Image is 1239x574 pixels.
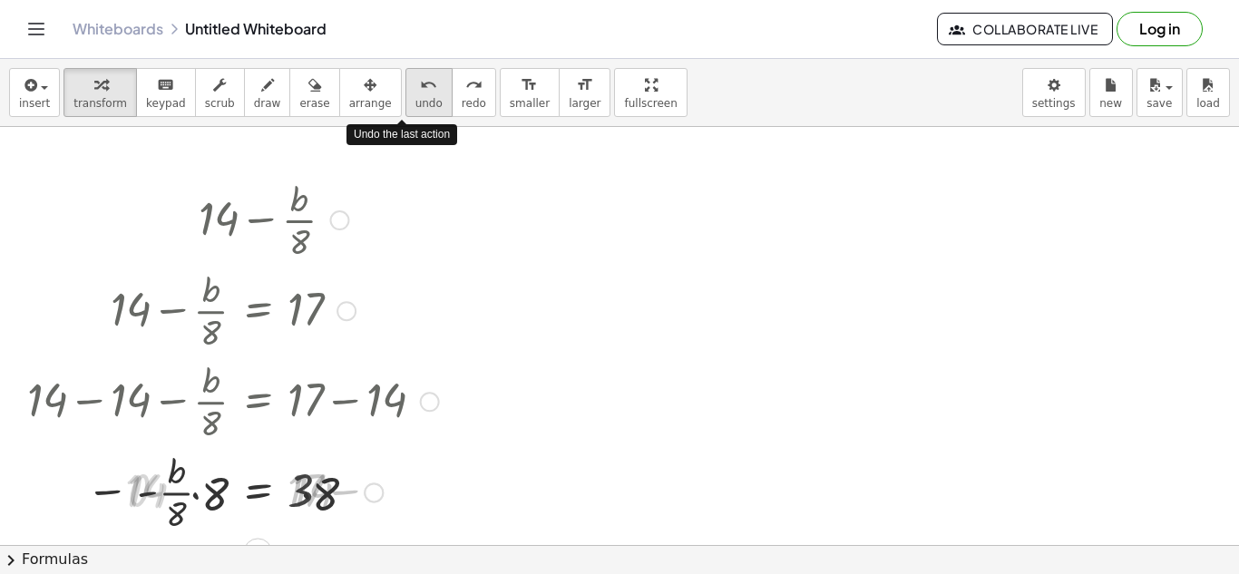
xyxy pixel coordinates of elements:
[299,97,329,110] span: erase
[1117,12,1203,46] button: Log in
[624,97,677,110] span: fullscreen
[952,21,1098,37] span: Collaborate Live
[462,97,486,110] span: redo
[349,97,392,110] span: arrange
[244,68,291,117] button: draw
[510,97,550,110] span: smaller
[1146,97,1172,110] span: save
[254,97,281,110] span: draw
[405,68,453,117] button: undoundo
[19,97,50,110] span: insert
[420,74,437,96] i: undo
[614,68,687,117] button: fullscreen
[157,74,174,96] i: keyboard
[576,74,593,96] i: format_size
[9,68,60,117] button: insert
[146,97,186,110] span: keypad
[465,74,483,96] i: redo
[136,68,196,117] button: keyboardkeypad
[243,539,272,568] div: Apply the same math to both sides of the equation
[73,97,127,110] span: transform
[339,68,402,117] button: arrange
[1186,68,1230,117] button: load
[500,68,560,117] button: format_sizesmaller
[205,97,235,110] span: scrub
[346,124,457,145] div: Undo the last action
[937,13,1113,45] button: Collaborate Live
[289,68,339,117] button: erase
[1089,68,1133,117] button: new
[569,97,600,110] span: larger
[195,68,245,117] button: scrub
[73,20,163,38] a: Whiteboards
[415,97,443,110] span: undo
[1099,97,1122,110] span: new
[1137,68,1183,117] button: save
[559,68,610,117] button: format_sizelarger
[521,74,538,96] i: format_size
[1196,97,1220,110] span: load
[22,15,51,44] button: Toggle navigation
[1032,97,1076,110] span: settings
[63,68,137,117] button: transform
[452,68,496,117] button: redoredo
[1022,68,1086,117] button: settings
